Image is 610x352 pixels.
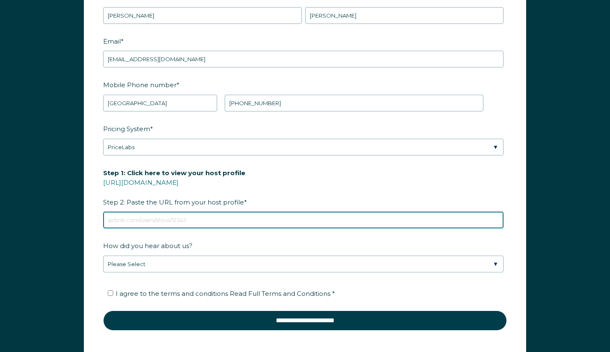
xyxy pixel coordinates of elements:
span: I agree to the terms and conditions [116,290,335,298]
span: Step 1: Click here to view your host profile [103,166,245,179]
span: Email [103,35,121,48]
span: Read Full Terms and Conditions [230,290,330,298]
input: I agree to the terms and conditions Read Full Terms and Conditions * [108,290,113,296]
span: Pricing System [103,122,150,135]
span: Step 2: Paste the URL from your host profile [103,166,245,209]
a: [URL][DOMAIN_NAME] [103,179,179,186]
span: Mobile Phone number [103,78,177,91]
a: Read Full Terms and Conditions [228,290,332,298]
input: airbnb.com/users/show/12345 [103,212,504,228]
span: How did you hear about us? [103,239,192,252]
